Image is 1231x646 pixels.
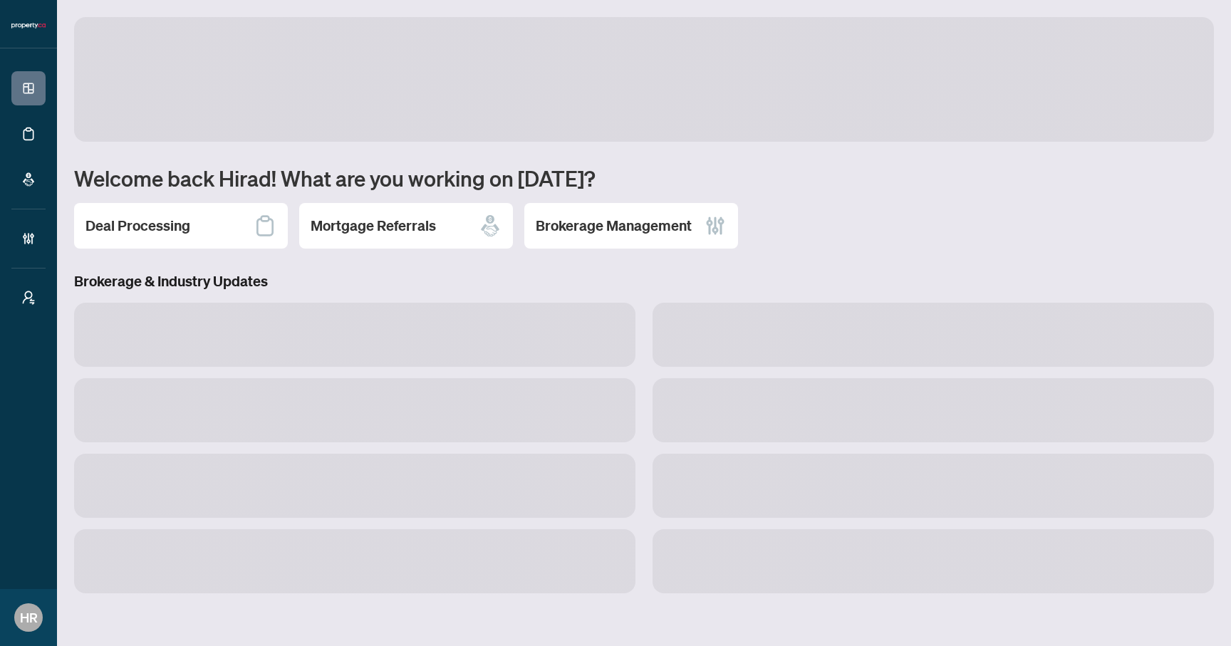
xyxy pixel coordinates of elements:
[74,165,1214,192] h1: Welcome back Hirad! What are you working on [DATE]?
[311,216,436,236] h2: Mortgage Referrals
[536,216,692,236] h2: Brokerage Management
[85,216,190,236] h2: Deal Processing
[11,21,46,30] img: logo
[21,291,36,305] span: user-switch
[20,608,38,627] span: HR
[74,271,1214,291] h3: Brokerage & Industry Updates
